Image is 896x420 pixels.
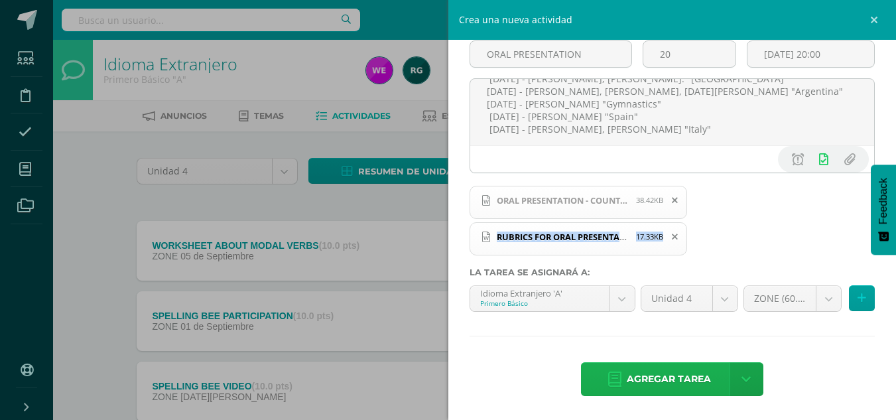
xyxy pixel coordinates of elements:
[470,222,688,255] span: RUBRICS FOR ORAL PRESENTATION 4TH UNIT COUNTRIES. .docx
[470,186,688,219] span: ORAL PRESENTATION - COUNTRY.docx
[636,195,663,205] span: 38.42KB
[744,286,842,311] a: ZONE (60.0pts)
[470,286,635,311] a: Idioma Extranjero 'A'Primero Básico
[664,230,686,244] span: Remover archivo
[664,193,686,208] span: Remover archivo
[636,232,663,242] span: 17.33KB
[643,41,736,67] input: Puntos máximos
[480,286,600,299] div: Idioma Extranjero 'A'
[871,165,896,255] button: Feedback - Mostrar encuesta
[627,363,711,395] span: Agregar tarea
[641,286,737,311] a: Unidad 4
[490,232,636,242] span: RUBRICS FOR ORAL PRESENTATION 4TH UNIT COUNTRIES. .docx
[754,286,806,311] span: ZONE (60.0pts)
[877,178,889,224] span: Feedback
[747,41,874,67] input: Fecha de entrega
[651,286,702,311] span: Unidad 4
[470,41,631,67] input: Título
[470,267,875,277] label: La tarea se asignará a:
[490,195,636,206] span: ORAL PRESENTATION - COUNTRY.docx
[480,299,600,308] div: Primero Básico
